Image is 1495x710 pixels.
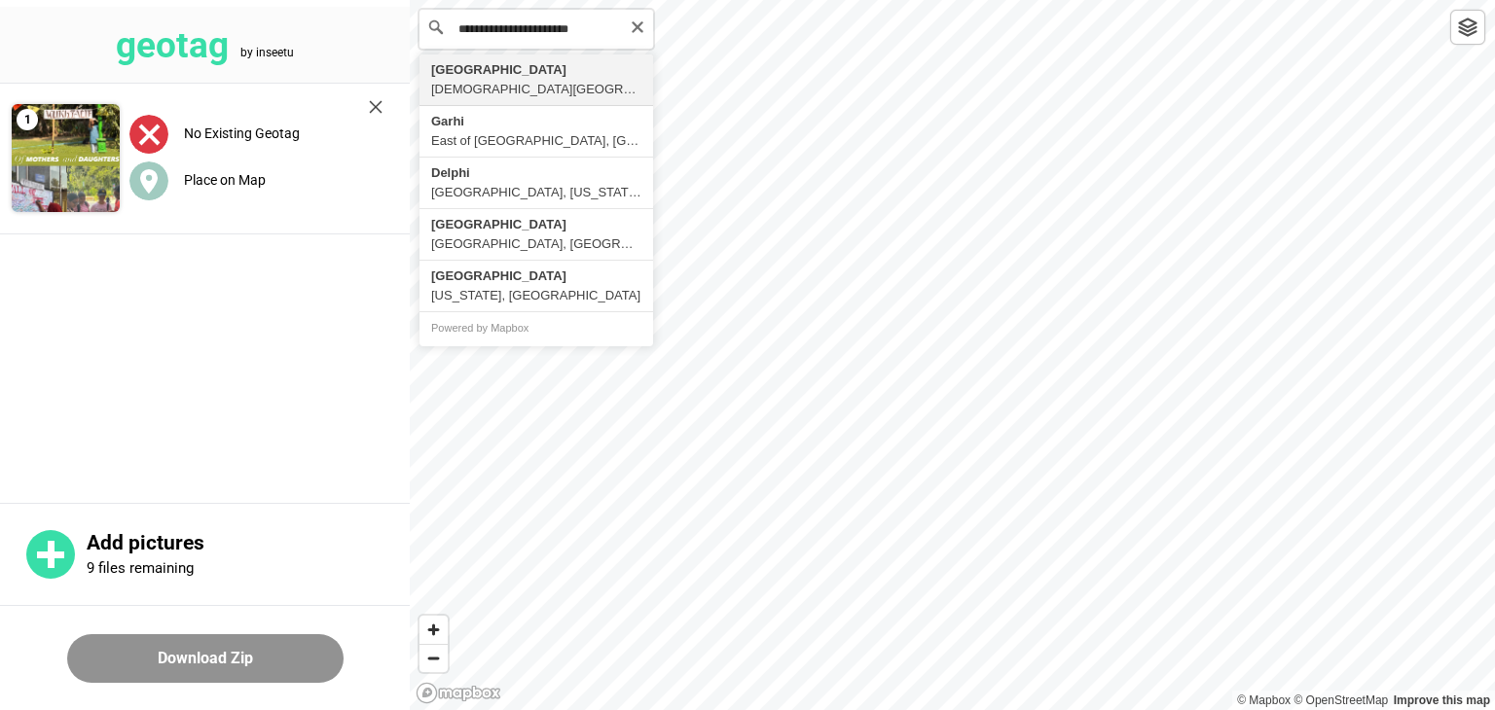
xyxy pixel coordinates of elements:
p: Add pictures [87,531,410,555]
label: No Existing Geotag [184,125,300,141]
a: Mapbox logo [416,682,501,704]
input: Search [419,10,653,49]
div: East of [GEOGRAPHIC_DATA], [GEOGRAPHIC_DATA], [GEOGRAPHIC_DATA], [GEOGRAPHIC_DATA], [GEOGRAPHIC_D... [431,131,641,151]
div: [GEOGRAPHIC_DATA], [GEOGRAPHIC_DATA] [431,234,641,254]
button: Zoom in [419,616,448,644]
img: uploadImagesAlt [129,115,168,154]
button: Zoom out [419,644,448,672]
div: Delphi [431,163,641,183]
a: Map feedback [1394,693,1490,707]
div: [DEMOGRAPHIC_DATA][GEOGRAPHIC_DATA][PERSON_NAME], [GEOGRAPHIC_DATA], [GEOGRAPHIC_DATA] [431,80,641,99]
div: [GEOGRAPHIC_DATA] [431,266,641,286]
img: toggleLayer [1458,18,1477,37]
a: Mapbox [1237,693,1291,707]
span: 1 [17,109,38,130]
img: cross [369,100,383,114]
button: Download Zip [67,634,344,683]
span: Zoom out [419,645,448,672]
div: Garhi [431,112,641,131]
tspan: geotag [116,24,229,66]
img: 9k= [12,104,120,212]
div: [GEOGRAPHIC_DATA] [431,215,641,234]
button: Clear [630,17,645,35]
tspan: by inseetu [240,46,294,59]
div: [GEOGRAPHIC_DATA], [US_STATE], [GEOGRAPHIC_DATA] [431,183,641,202]
a: Powered by Mapbox [431,322,529,334]
label: Place on Map [184,172,266,188]
div: [US_STATE], [GEOGRAPHIC_DATA] [431,286,641,305]
div: [GEOGRAPHIC_DATA] [431,60,641,80]
a: OpenStreetMap [1294,693,1388,707]
p: 9 files remaining [87,559,194,577]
